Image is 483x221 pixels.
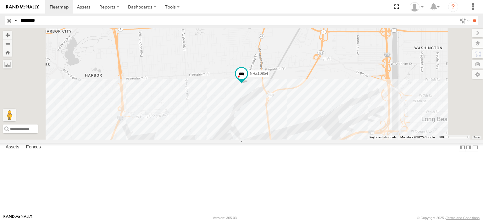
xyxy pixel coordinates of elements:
[472,70,483,79] label: Map Settings
[417,216,480,220] div: © Copyright 2025 -
[459,143,465,152] label: Dock Summary Table to the Left
[369,135,397,140] button: Keyboard shortcuts
[472,143,478,152] label: Hide Summary Table
[3,31,12,39] button: Zoom in
[474,136,480,138] a: Terms
[448,2,458,12] i: ?
[23,143,44,152] label: Fences
[3,143,22,152] label: Assets
[3,60,12,69] label: Measure
[400,135,435,139] span: Map data ©2025 Google
[436,135,470,140] button: Map Scale: 500 m per 63 pixels
[250,71,268,76] span: NHZ10854
[6,5,39,9] img: rand-logo.svg
[3,215,32,221] a: Visit our Website
[465,143,472,152] label: Dock Summary Table to the Right
[457,16,471,25] label: Search Filter Options
[13,16,18,25] label: Search Query
[408,2,426,12] div: Zulema McIntosch
[3,109,16,121] button: Drag Pegman onto the map to open Street View
[446,216,480,220] a: Terms and Conditions
[3,48,12,57] button: Zoom Home
[213,216,237,220] div: Version: 305.03
[3,39,12,48] button: Zoom out
[438,135,447,139] span: 500 m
